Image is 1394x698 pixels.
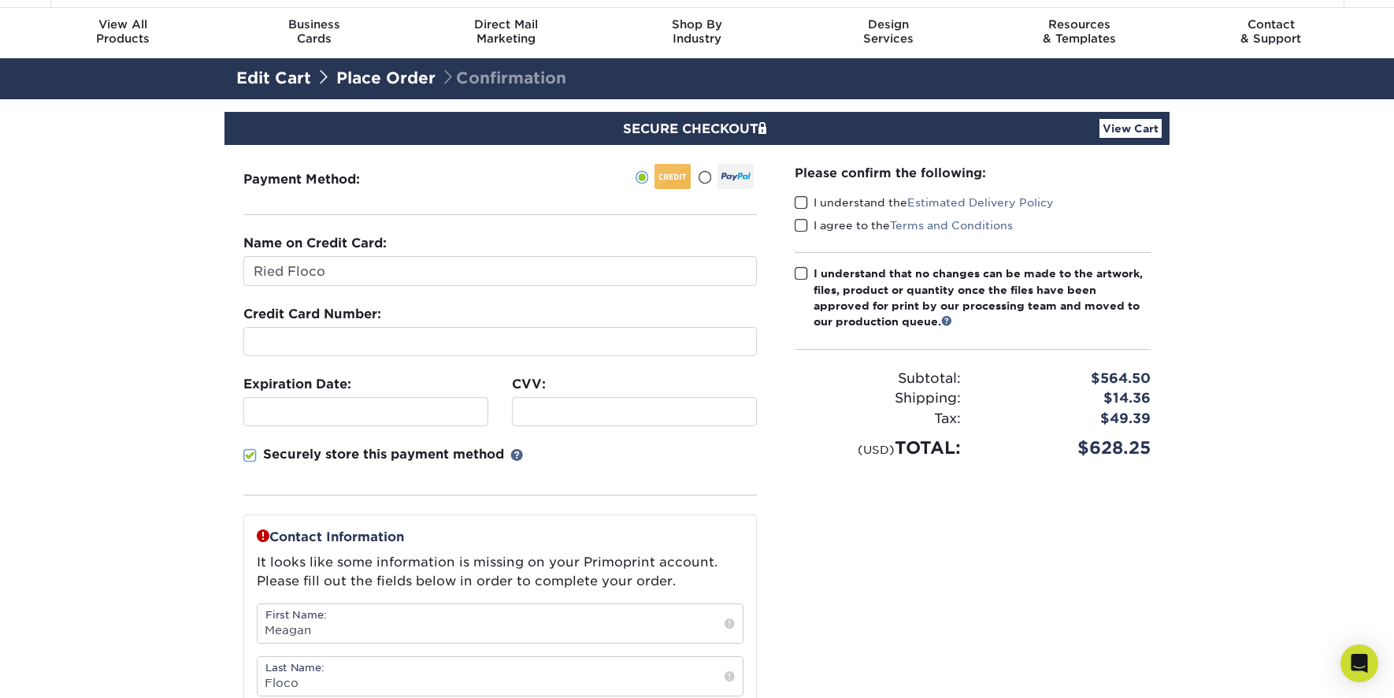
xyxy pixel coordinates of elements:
div: Cards [219,17,410,46]
a: Shop ByIndustry [602,8,793,58]
div: Products [28,17,219,46]
div: Industry [602,17,793,46]
div: & Support [1175,17,1366,46]
div: Please confirm the following: [795,164,1151,182]
label: I understand the [795,195,1054,210]
a: View Cart [1099,119,1162,138]
label: Credit Card Number: [243,305,381,324]
a: Place Order [336,69,436,87]
span: SECURE CHECKOUT [623,121,771,136]
span: View All [28,17,219,32]
div: Services [792,17,984,46]
div: $628.25 [973,435,1162,461]
div: Subtotal: [783,369,973,389]
a: View AllProducts [28,8,219,58]
label: I agree to the [795,217,1013,233]
input: First & Last Name [243,256,757,286]
label: CVV: [512,375,546,394]
p: It looks like some information is missing on your Primoprint account. Please fill out the fields ... [257,553,743,591]
a: Contact& Support [1175,8,1366,58]
span: Resources [984,17,1175,32]
div: I understand that no changes can be made to the artwork, files, product or quantity once the file... [814,265,1151,330]
a: DesignServices [792,8,984,58]
span: Confirmation [440,69,566,87]
label: Name on Credit Card: [243,234,387,253]
a: BusinessCards [219,8,410,58]
div: Marketing [410,17,602,46]
span: Business [219,17,410,32]
span: Contact [1175,17,1366,32]
span: Direct Mail [410,17,602,32]
iframe: Secure card number input frame [250,334,750,349]
a: Resources& Templates [984,8,1175,58]
small: (USD) [858,443,895,456]
div: Shipping: [783,388,973,409]
p: Securely store this payment method [263,445,504,464]
label: Expiration Date: [243,375,351,394]
a: Edit Cart [236,69,311,87]
div: $564.50 [973,369,1162,389]
div: $49.39 [973,409,1162,429]
div: TOTAL: [783,435,973,461]
a: Direct MailMarketing [410,8,602,58]
h3: Payment Method: [243,172,399,187]
div: & Templates [984,17,1175,46]
iframe: Secure CVC input frame [519,404,750,419]
a: Terms and Conditions [890,219,1013,232]
div: $14.36 [973,388,1162,409]
div: Open Intercom Messenger [1340,644,1378,682]
a: Estimated Delivery Policy [907,196,1054,209]
span: Shop By [602,17,793,32]
p: Contact Information [257,528,743,547]
span: Design [792,17,984,32]
iframe: Secure expiration date input frame [250,404,481,419]
div: Tax: [783,409,973,429]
